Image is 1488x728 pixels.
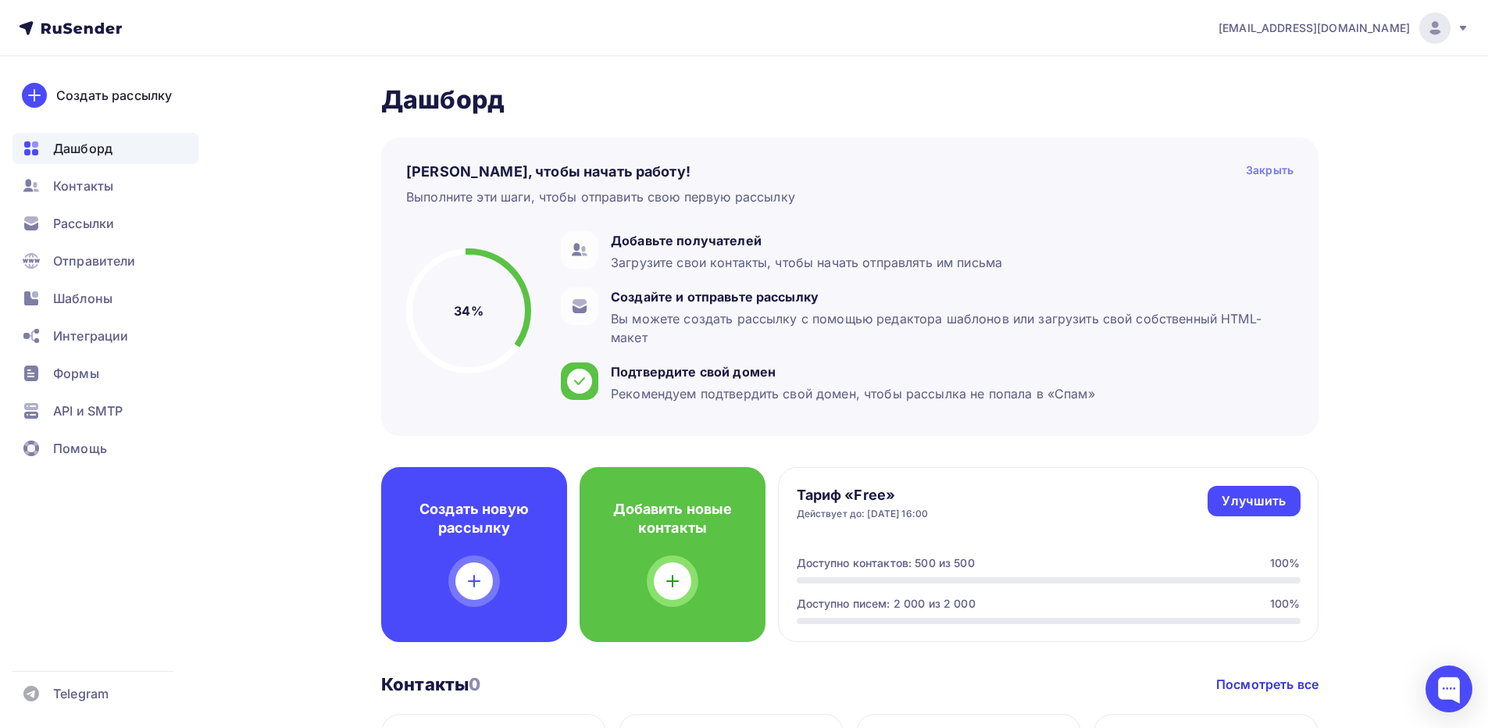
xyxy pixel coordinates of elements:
[12,208,198,239] a: Рассылки
[53,252,136,270] span: Отправители
[797,596,976,612] div: Доступно писем: 2 000 из 2 000
[56,86,172,105] div: Создать рассылку
[381,84,1319,116] h2: Дашборд
[53,364,99,383] span: Формы
[454,302,483,320] h5: 34%
[53,139,112,158] span: Дашборд
[12,245,198,277] a: Отправители
[12,283,198,314] a: Шаблоны
[611,384,1095,403] div: Рекомендуем подтвердить свой домен, чтобы рассылка не попала в «Спам»
[797,486,929,505] h4: Тариф «Free»
[12,133,198,164] a: Дашборд
[1219,12,1469,44] a: [EMAIL_ADDRESS][DOMAIN_NAME]
[12,170,198,202] a: Контакты
[611,309,1286,347] div: Вы можете создать рассылку с помощью редактора шаблонов или загрузить свой собственный HTML-макет
[53,439,107,458] span: Помощь
[611,231,1002,250] div: Добавьте получателей
[381,673,480,695] h3: Контакты
[53,327,128,345] span: Интеграции
[53,214,114,233] span: Рассылки
[611,287,1286,306] div: Создайте и отправьте рассылку
[1216,675,1319,694] a: Посмотреть все
[53,177,113,195] span: Контакты
[1246,162,1294,181] div: Закрыть
[1219,20,1410,36] span: [EMAIL_ADDRESS][DOMAIN_NAME]
[53,289,112,308] span: Шаблоны
[797,508,929,520] div: Действует до: [DATE] 16:00
[53,401,123,420] span: API и SMTP
[406,500,542,537] h4: Создать новую рассылку
[53,684,109,703] span: Telegram
[1222,492,1286,510] div: Улучшить
[406,187,795,206] div: Выполните эти шаги, чтобы отправить свою первую рассылку
[797,555,975,571] div: Доступно контактов: 500 из 500
[611,253,1002,272] div: Загрузите свои контакты, чтобы начать отправлять им письма
[12,358,198,389] a: Формы
[469,674,480,694] span: 0
[406,162,690,181] h4: [PERSON_NAME], чтобы начать работу!
[611,362,1095,381] div: Подтвердите свой домен
[605,500,740,537] h4: Добавить новые контакты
